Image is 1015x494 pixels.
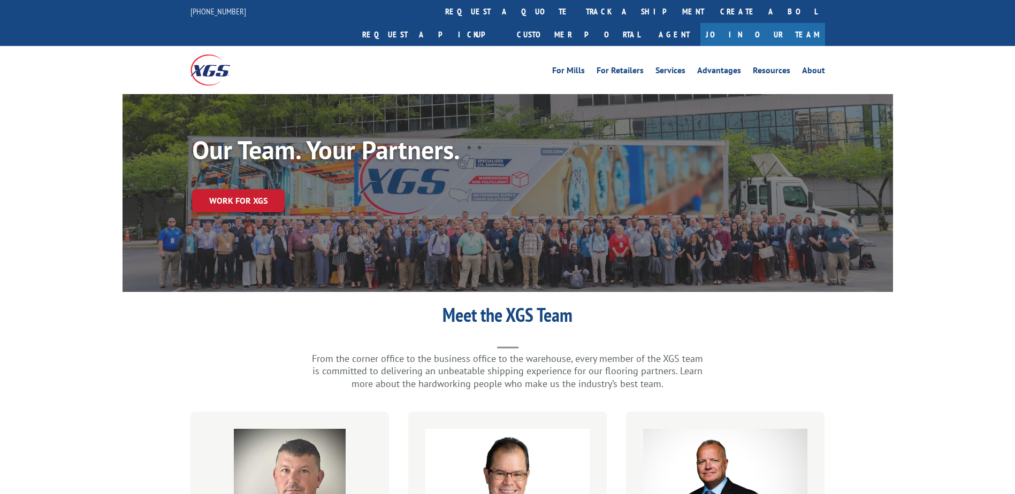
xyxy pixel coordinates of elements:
a: Request a pickup [354,23,509,46]
a: Advantages [697,66,741,78]
h1: Meet the XGS Team [294,305,722,330]
p: From the corner office to the business office to the warehouse, every member of the XGS team is c... [294,352,722,390]
a: Resources [753,66,790,78]
a: For Retailers [597,66,644,78]
a: Customer Portal [509,23,648,46]
a: [PHONE_NUMBER] [190,6,246,17]
a: Join Our Team [700,23,825,46]
a: Services [655,66,685,78]
a: For Mills [552,66,585,78]
a: About [802,66,825,78]
h1: Our Team. Your Partners. [192,137,513,168]
a: Agent [648,23,700,46]
a: Work for XGS [192,189,285,212]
